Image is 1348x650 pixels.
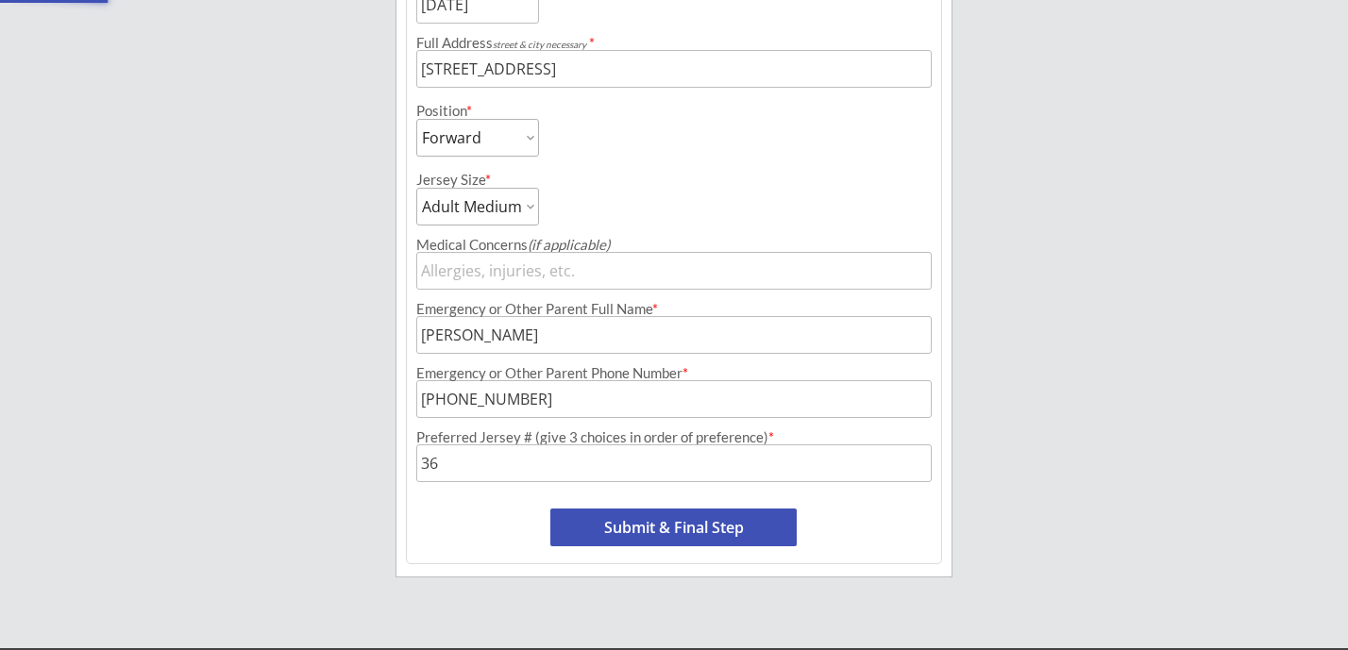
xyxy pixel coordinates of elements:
[416,104,514,118] div: Position
[416,430,932,444] div: Preferred Jersey # (give 3 choices in order of preference)
[416,173,514,187] div: Jersey Size
[416,366,932,380] div: Emergency or Other Parent Phone Number
[550,508,797,546] button: Submit & Final Step
[416,252,932,290] input: Allergies, injuries, etc.
[416,36,932,50] div: Full Address
[416,238,932,252] div: Medical Concerns
[493,39,586,50] em: street & city necessary
[416,302,932,316] div: Emergency or Other Parent Full Name
[416,50,932,88] input: Street, City, Province/State
[528,236,610,253] em: (if applicable)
